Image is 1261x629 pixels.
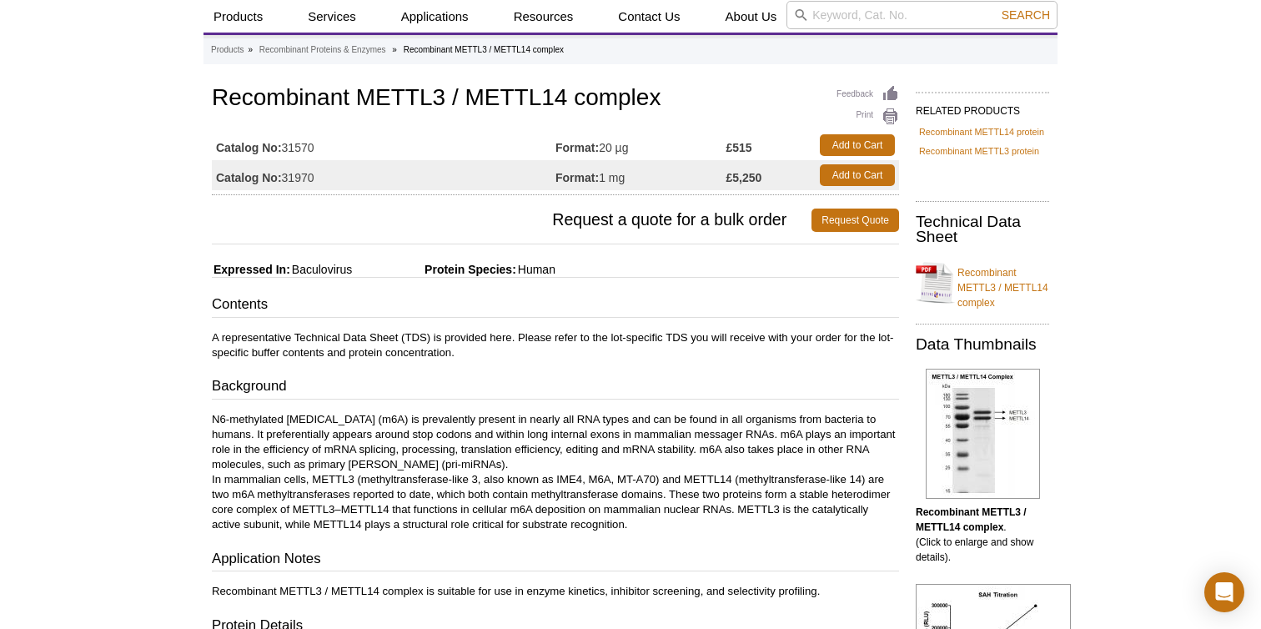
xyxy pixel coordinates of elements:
a: Recombinant Proteins & Enzymes [259,43,386,58]
li: » [248,45,253,54]
span: Request a quote for a bulk order [212,209,811,232]
strong: £5,250 [726,170,762,185]
p: A representative Technical Data Sheet (TDS) is provided here. Please refer to the lot-specific TD... [212,330,899,360]
h3: Background [212,376,899,400]
strong: Format: [555,140,599,155]
span: Search [1002,8,1050,22]
li: » [392,45,397,54]
a: Products [211,43,244,58]
strong: Catalog No: [216,140,282,155]
span: Expressed In: [212,263,290,276]
a: Add to Cart [820,164,895,186]
p: . (Click to enlarge and show details). [916,505,1049,565]
h2: Technical Data Sheet [916,214,1049,244]
li: Recombinant METTL3 / METTL14 complex [404,45,564,54]
a: Applications [391,1,479,33]
span: Protein Species: [355,263,516,276]
div: Open Intercom Messenger [1204,572,1244,612]
img: Recombinant METTL3 / METTL14 complex. [926,369,1040,499]
strong: Format: [555,170,599,185]
button: Search [997,8,1055,23]
a: Contact Us [608,1,690,33]
a: Feedback [836,85,899,103]
a: Products [203,1,273,33]
td: 31570 [212,130,555,160]
a: Recombinant METTL3 / METTL14 complex [916,255,1049,310]
a: Recombinant METTL3 protein [919,143,1039,159]
h1: Recombinant METTL3 / METTL14 complex [212,85,899,113]
a: Resources [504,1,584,33]
span: Human [516,263,555,276]
strong: £515 [726,140,752,155]
h2: Data Thumbnails [916,337,1049,352]
strong: Catalog No: [216,170,282,185]
td: 1 mg [555,160,726,190]
span: Baculovirus [290,263,352,276]
b: Recombinant METTL3 / METTL14 complex [916,506,1027,533]
td: 31970 [212,160,555,190]
p: N6-methylated [MEDICAL_DATA] (m6A) is prevalently present in nearly all RNA types and can be foun... [212,412,899,532]
h3: Contents [212,294,899,318]
h3: Application Notes [212,549,899,572]
td: 20 µg [555,130,726,160]
a: Request Quote [811,209,899,232]
a: Recombinant METTL14 protein [919,124,1044,139]
a: Print [836,108,899,126]
a: Add to Cart [820,134,895,156]
a: Services [298,1,366,33]
input: Keyword, Cat. No. [786,1,1058,29]
p: Recombinant METTL3 / METTL14 complex is suitable for use in enzyme kinetics, inhibitor screening,... [212,584,899,599]
h2: RELATED PRODUCTS [916,92,1049,122]
a: About Us [716,1,787,33]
